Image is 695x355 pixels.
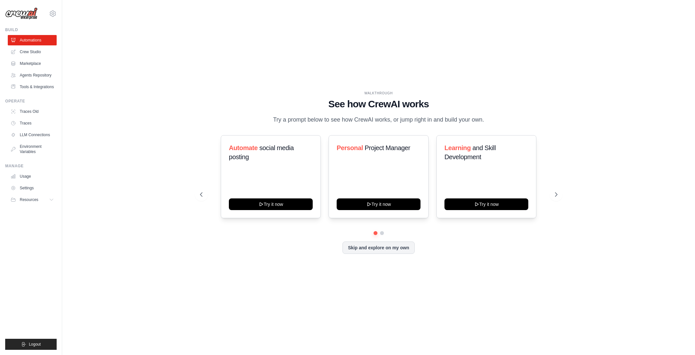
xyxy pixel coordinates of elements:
span: Logout [29,342,41,347]
button: Logout [5,339,57,350]
span: Personal [337,144,363,151]
a: Traces Old [8,106,57,117]
h1: See how CrewAI works [200,98,557,110]
span: and Skill Development [444,144,496,160]
a: Crew Studio [8,47,57,57]
a: Settings [8,183,57,193]
span: Resources [20,197,38,202]
button: Skip and explore on my own [342,242,415,254]
div: Operate [5,99,57,104]
a: Traces [8,118,57,128]
div: WALKTHROUGH [200,91,557,96]
p: Try a prompt below to see how CrewAI works, or jump right in and build your own. [270,115,488,124]
a: Environment Variables [8,141,57,157]
a: Automations [8,35,57,45]
button: Try it now [229,198,313,210]
div: Build [5,27,57,32]
button: Try it now [444,198,528,210]
span: Automate [229,144,258,151]
a: LLM Connections [8,130,57,140]
iframe: Chat Widget [663,324,695,355]
div: Manage [5,163,57,169]
a: Usage [8,171,57,182]
img: Logo [5,7,38,20]
a: Marketplace [8,58,57,69]
a: Agents Repository [8,70,57,80]
a: Tools & Integrations [8,82,57,92]
span: Learning [444,144,471,151]
span: social media posting [229,144,294,160]
button: Try it now [337,198,420,210]
button: Resources [8,195,57,205]
span: Project Manager [364,144,410,151]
